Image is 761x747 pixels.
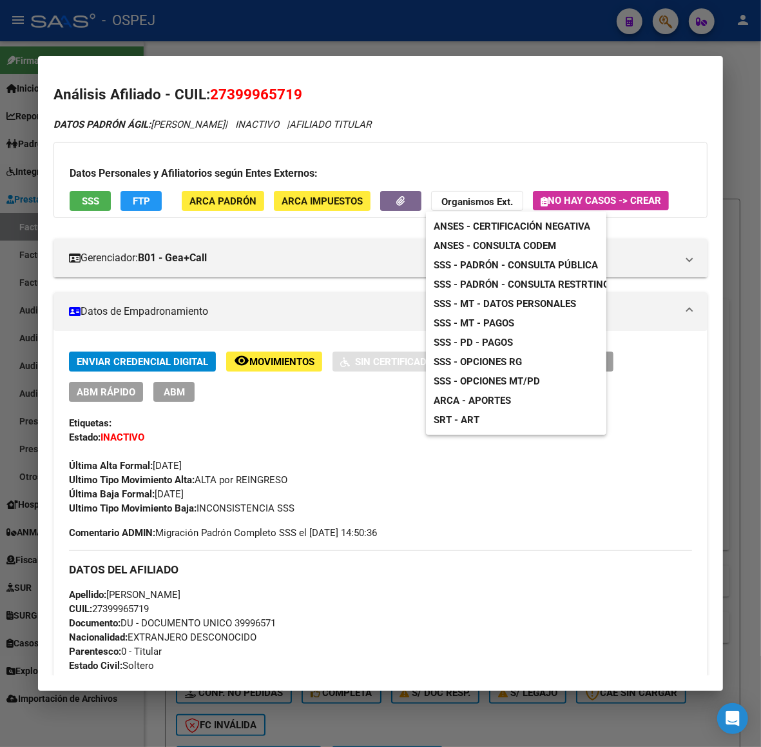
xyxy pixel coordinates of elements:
[426,275,633,294] a: SSS - Padrón - Consulta Restrtingida
[434,337,513,348] span: SSS - PD - Pagos
[426,391,519,410] a: ARCA - Aportes
[434,375,540,387] span: SSS - Opciones MT/PD
[717,703,748,734] div: Open Intercom Messenger
[426,372,548,391] a: SSS - Opciones MT/PD
[434,298,576,310] span: SSS - MT - Datos Personales
[426,314,522,333] a: SSS - MT - Pagos
[434,221,590,232] span: ANSES - Certificación Negativa
[426,255,606,275] a: SSS - Padrón - Consulta Pública
[426,333,521,352] a: SSS - PD - Pagos
[434,356,522,368] span: SSS - Opciones RG
[434,279,625,290] span: SSS - Padrón - Consulta Restrtingida
[434,259,598,271] span: SSS - Padrón - Consulta Pública
[426,217,598,236] a: ANSES - Certificación Negativa
[426,236,564,255] a: ANSES - Consulta CODEM
[426,410,606,430] a: SRT - ART
[434,395,511,406] span: ARCA - Aportes
[426,352,530,372] a: SSS - Opciones RG
[434,240,556,252] span: ANSES - Consulta CODEM
[434,414,479,426] span: SRT - ART
[426,294,584,314] a: SSS - MT - Datos Personales
[434,317,514,329] span: SSS - MT - Pagos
